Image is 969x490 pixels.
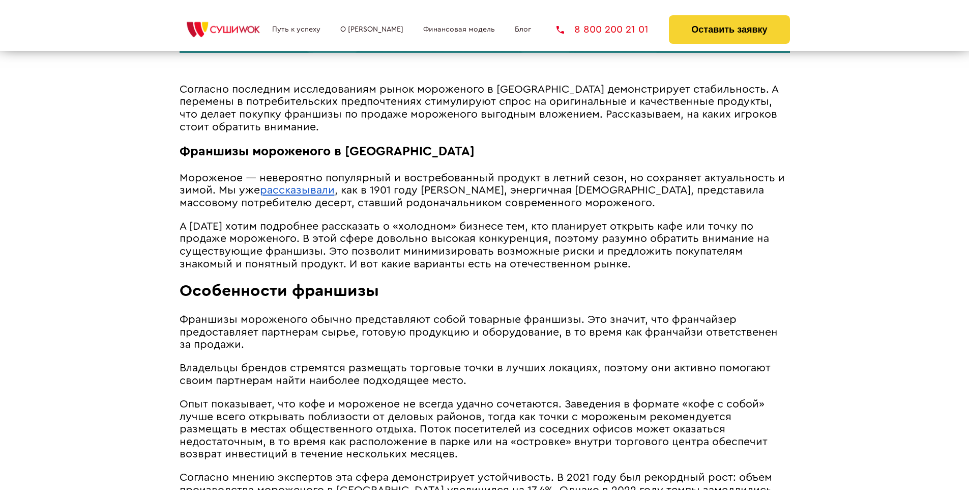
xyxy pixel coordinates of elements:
a: Финансовая модель [423,25,495,34]
a: Блог [515,25,531,34]
span: Франшизы мороженого обычно представляют собой товарные франшизы. Это значит, что франчайзер предо... [180,314,778,350]
a: рассказывали [260,185,335,196]
span: А [DATE] хотим подробнее рассказать о «холодном» бизнесе тем, кто планирует открыть кафе или точк... [180,221,769,269]
span: 8 800 200 21 01 [574,24,649,35]
span: Особенности франшизы [180,283,379,299]
a: 8 800 200 21 01 [556,24,649,35]
span: Согласно последним исследованиям рынок мороженого в [GEOGRAPHIC_DATA] демонстрирует стабильность.... [180,84,778,132]
span: Опыт показывает, что кофе и мороженое не всегда удачно сочетаются. Заведения в формате «кофе с со... [180,399,768,459]
a: О [PERSON_NAME] [340,25,403,34]
span: Франшизы мороженого в [GEOGRAPHIC_DATA] [180,145,475,158]
a: Путь к успеху [272,25,320,34]
span: , как в 1901 году [PERSON_NAME], энергичная [DEMOGRAPHIC_DATA], представила массовому потребителю... [180,185,764,208]
span: Владельцы брендов стремятся размещать торговые точки в лучших локациях, поэтому они активно помог... [180,363,771,386]
span: Мороженое ― невероятно популярный и востребованный продукт в летний сезон, но сохраняет актуально... [180,173,785,196]
button: Оставить заявку [669,15,789,44]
